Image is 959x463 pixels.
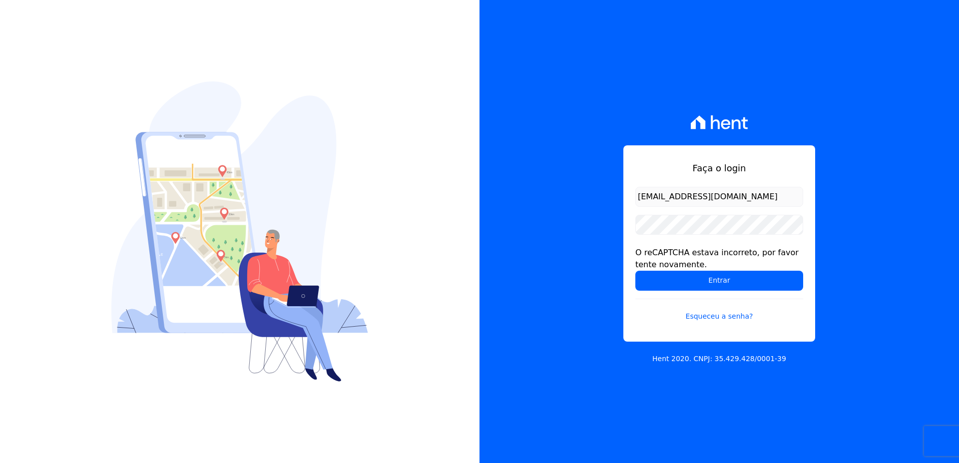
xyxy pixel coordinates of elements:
h1: Faça o login [635,161,803,175]
input: Email [635,187,803,207]
div: O reCAPTCHA estava incorreto, por favor tente novamente. [635,247,803,271]
img: Login [111,81,368,382]
p: Hent 2020. CNPJ: 35.429.428/0001-39 [652,354,786,364]
input: Entrar [635,271,803,291]
a: Esqueceu a senha? [635,299,803,322]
